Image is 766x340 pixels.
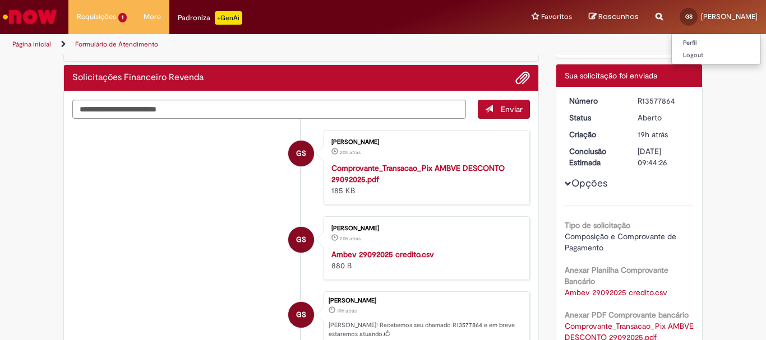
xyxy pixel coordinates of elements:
[144,11,161,22] span: More
[288,302,314,328] div: Guilherme Soares
[638,129,690,140] div: 29/09/2025 15:44:20
[501,104,523,114] span: Enviar
[638,146,690,168] div: [DATE] 09:44:26
[672,37,760,49] a: Perfil
[561,112,630,123] dt: Status
[561,129,630,140] dt: Criação
[561,146,630,168] dt: Conclusão Estimada
[565,231,679,253] span: Composição e Comprovante de Pagamento
[72,100,466,119] textarea: Digite sua mensagem aqui...
[565,310,689,320] b: Anexar PDF Comprovante bancário
[329,321,524,338] p: [PERSON_NAME]! Recebemos seu chamado R13577864 e em breve estaremos atuando.
[296,226,306,253] span: GS
[331,162,518,196] div: 185 KB
[288,141,314,166] div: Guilherme Soares
[565,71,657,81] span: Sua solicitação foi enviada
[178,11,242,25] div: Padroniza
[565,287,667,297] a: Download de Ambev 29092025 credito.csv
[12,40,51,49] a: Página inicial
[1,6,59,28] img: ServiceNow
[329,297,524,304] div: [PERSON_NAME]
[331,249,518,271] div: 880 B
[565,265,668,286] b: Anexar Planilha Comprovante Bancário
[331,225,518,232] div: [PERSON_NAME]
[565,220,630,230] b: Tipo de solicitação
[8,34,502,55] ul: Trilhas de página
[598,11,639,22] span: Rascunhos
[340,235,361,242] span: 20h atrás
[77,11,116,22] span: Requisições
[337,308,357,314] span: 19h atrás
[331,139,518,146] div: [PERSON_NAME]
[331,163,505,184] a: Comprovante_Transacao_Pix AMBVE DESCONTO 29092025.pdf
[561,95,630,106] dt: Número
[478,100,530,119] button: Enviar
[118,13,127,22] span: 1
[638,129,668,139] time: 29/09/2025 15:44:20
[75,40,158,49] a: Formulário de Atendimento
[215,11,242,25] p: +GenAi
[296,301,306,328] span: GS
[340,149,361,156] time: 29/09/2025 15:39:11
[337,308,357,314] time: 29/09/2025 15:44:20
[638,112,690,123] div: Aberto
[638,95,690,106] div: R13577864
[72,73,204,83] h2: Solicitações Financeiro Revenda Histórico de tíquete
[685,13,693,20] span: GS
[638,129,668,139] span: 19h atrás
[701,12,758,21] span: [PERSON_NAME]
[331,249,434,259] a: Ambev 29092025 credito.csv
[672,49,760,62] a: Logout
[296,140,306,167] span: GS
[340,149,361,156] span: 20h atrás
[288,227,314,253] div: Guilherme Soares
[589,12,639,22] a: Rascunhos
[541,11,572,22] span: Favoritos
[515,71,530,85] button: Adicionar anexos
